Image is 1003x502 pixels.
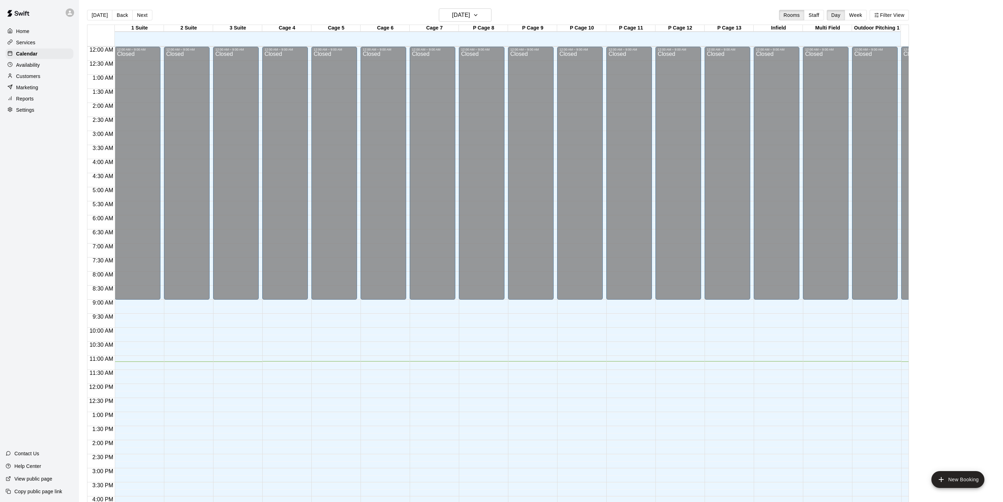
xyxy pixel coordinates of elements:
[705,25,754,32] div: P Cage 13
[410,25,459,32] div: Cage 7
[91,314,115,320] span: 9:30 AM
[655,47,701,300] div: 12:00 AM – 9:00 AM: Closed
[16,84,38,91] p: Marketing
[827,10,845,20] button: Day
[803,25,852,32] div: Multi Field
[91,272,115,278] span: 8:00 AM
[14,463,41,470] p: Help Center
[452,10,470,20] h6: [DATE]
[779,10,804,20] button: Rooms
[16,28,29,35] p: Home
[91,103,115,109] span: 2:00 AM
[608,48,650,51] div: 12:00 AM – 9:00 AM
[508,25,557,32] div: P Cage 9
[510,51,552,302] div: Closed
[91,201,115,207] span: 5:30 AM
[91,229,115,235] span: 6:30 AM
[115,47,160,300] div: 12:00 AM – 9:00 AM: Closed
[91,300,115,306] span: 9:00 AM
[87,398,115,404] span: 12:30 PM
[658,51,699,302] div: Closed
[262,25,311,32] div: Cage 4
[16,50,38,57] p: Calendar
[91,482,115,488] span: 3:30 PM
[112,10,133,20] button: Back
[117,51,158,302] div: Closed
[87,10,112,20] button: [DATE]
[91,215,115,221] span: 6:00 AM
[754,25,803,32] div: Infield
[91,468,115,474] span: 3:00 PM
[655,25,705,32] div: P Cage 12
[16,106,34,113] p: Settings
[658,48,699,51] div: 12:00 AM – 9:00 AM
[508,47,554,300] div: 12:00 AM – 9:00 AM: Closed
[439,8,491,22] button: [DATE]
[6,37,73,48] a: Services
[264,51,306,302] div: Closed
[215,51,257,302] div: Closed
[854,48,896,51] div: 12:00 AM – 9:00 AM
[91,173,115,179] span: 4:30 AM
[311,47,357,300] div: 12:00 AM – 9:00 AM: Closed
[559,48,601,51] div: 12:00 AM – 9:00 AM
[6,93,73,104] a: Reports
[213,47,259,300] div: 12:00 AM – 9:00 AM: Closed
[870,10,909,20] button: Filter View
[852,25,901,32] div: Outdoor Pitching 1
[16,39,35,46] p: Services
[16,61,40,69] p: Availability
[854,51,896,302] div: Closed
[6,26,73,37] a: Home
[91,412,115,418] span: 1:00 PM
[264,48,306,51] div: 12:00 AM – 9:00 AM
[361,25,410,32] div: Cage 6
[707,51,748,302] div: Closed
[410,47,455,300] div: 12:00 AM – 9:00 AM: Closed
[115,25,164,32] div: 1 Suite
[754,47,799,300] div: 12:00 AM – 9:00 AM: Closed
[16,95,34,102] p: Reports
[88,328,115,334] span: 10:00 AM
[311,25,361,32] div: Cage 5
[756,51,797,302] div: Closed
[91,243,115,249] span: 7:00 AM
[213,25,262,32] div: 3 Suite
[91,440,115,446] span: 2:00 PM
[16,73,40,80] p: Customers
[804,10,824,20] button: Staff
[6,60,73,70] div: Availability
[412,48,453,51] div: 12:00 AM – 9:00 AM
[314,51,355,302] div: Closed
[459,25,508,32] div: P Cage 8
[707,48,748,51] div: 12:00 AM – 9:00 AM
[361,47,406,300] div: 12:00 AM – 9:00 AM: Closed
[805,51,846,302] div: Closed
[88,342,115,348] span: 10:30 AM
[91,145,115,151] span: 3:30 AM
[215,48,257,51] div: 12:00 AM – 9:00 AM
[903,51,945,302] div: Closed
[91,426,115,432] span: 1:30 PM
[705,47,750,300] div: 12:00 AM – 9:00 AM: Closed
[6,105,73,115] a: Settings
[6,48,73,59] a: Calendar
[91,89,115,95] span: 1:30 AM
[166,51,207,302] div: Closed
[461,48,502,51] div: 12:00 AM – 9:00 AM
[363,48,404,51] div: 12:00 AM – 9:00 AM
[166,48,207,51] div: 12:00 AM – 9:00 AM
[117,48,158,51] div: 12:00 AM – 9:00 AM
[6,71,73,82] a: Customers
[91,257,115,263] span: 7:30 AM
[363,51,404,302] div: Closed
[606,47,652,300] div: 12:00 AM – 9:00 AM: Closed
[459,47,504,300] div: 12:00 AM – 9:00 AM: Closed
[901,47,947,300] div: 12:00 AM – 9:00 AM: Closed
[606,25,655,32] div: P Cage 11
[314,48,355,51] div: 12:00 AM – 9:00 AM
[608,51,650,302] div: Closed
